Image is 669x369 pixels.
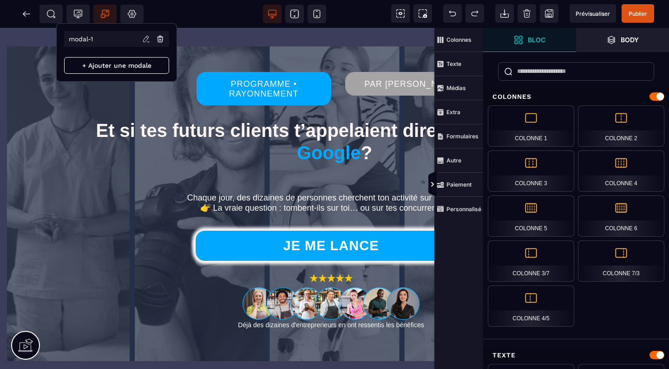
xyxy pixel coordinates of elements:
img: 9a6f46f374ff9e5a2dd4d857b5b3b2a1_5_e%CC%81toiles_formation.png [308,242,354,258]
div: Colonne 6 [578,195,664,237]
p: Déjà des dizaines d'entrepreneurs en ont ressentis les bénéfices [60,293,602,301]
div: Colonne 1 [488,105,574,147]
span: Texte [434,52,483,76]
p: Chaque jour, des dizaines de personnes cherchent ton activité sur Google. 👉 La vraie question : t... [60,165,609,185]
span: Voir mobile [308,5,326,23]
p: Et si tes futurs clients t’appelaient directement ? [60,91,609,136]
strong: Colonnes [446,36,472,43]
div: Colonne 4 [578,150,664,192]
span: Extra [434,100,483,124]
strong: Body [621,36,639,43]
span: Voir bureau [263,5,282,23]
button: PROGRAMME • RAYONNEMENT [197,44,331,78]
span: Réglages Body [127,9,137,19]
span: Voir les composants [391,4,410,23]
span: Favicon [120,5,144,23]
div: Colonne 3/7 [488,240,574,282]
span: Importer [495,4,514,23]
span: Autre [434,149,483,173]
span: Défaire [443,4,462,23]
span: Nettoyage [518,4,536,23]
strong: Autre [446,157,461,164]
div: Colonne 4/5 [488,285,574,327]
span: Aperçu [570,4,616,23]
span: Rétablir [466,4,484,23]
span: Créer une alerte modale [93,5,117,23]
strong: Médias [446,84,466,91]
strong: Extra [446,109,460,116]
img: 1063856954d7fde9abfebc33ed0d6fdb_portrait_eleve_formation_fiche_google.png [243,258,420,293]
span: Code de suivi [66,5,90,23]
span: Médias [434,76,483,100]
p: modal-1 [69,35,93,43]
span: Popup [100,9,110,19]
strong: Formulaires [446,133,479,140]
span: Personnalisé [434,197,483,221]
span: Voir tablette [285,5,304,23]
span: Tracking [73,9,83,19]
span: SEO [46,9,56,19]
span: Prévisualiser [576,10,610,17]
strong: Paiement [446,181,472,188]
span: Afficher les vues [483,171,492,199]
span: Enregistrer le contenu [622,4,654,23]
div: Colonne 2 [578,105,664,147]
span: Capture d'écran [413,4,432,23]
span: Publier [629,10,647,17]
button: JE ME LANCE [196,203,466,233]
div: Colonne 3 [488,150,574,192]
div: Colonnes [483,88,669,105]
strong: Bloc [528,36,545,43]
strong: Texte [446,60,461,67]
p: + Ajouter une modale [64,57,169,74]
button: PAR [PERSON_NAME] [345,44,479,68]
strong: Personnalisé [446,206,481,213]
span: Paiement [434,173,483,197]
span: Colonnes [434,28,483,52]
span: Formulaires [434,124,483,149]
span: Métadata SEO [39,5,63,23]
div: Colonne 5 [488,195,574,237]
span: Ouvrir les calques [576,28,669,52]
span: Retour [17,5,36,23]
span: Enregistrer [540,4,558,23]
div: Colonne 7/3 [578,240,664,282]
span: Ouvrir les blocs [483,28,576,52]
div: Texte [483,347,669,364]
